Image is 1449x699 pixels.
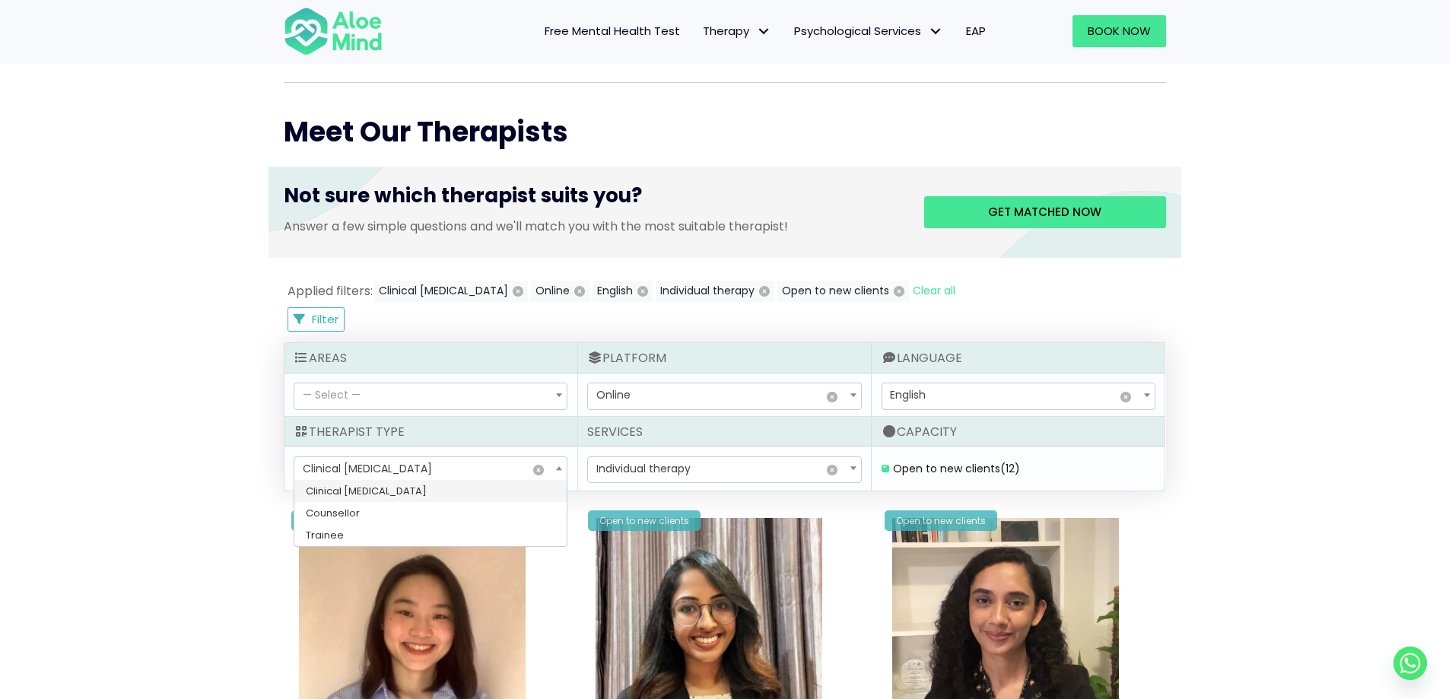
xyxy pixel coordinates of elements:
li: Counsellor [294,502,567,524]
span: English [890,387,926,402]
button: Clinical [MEDICAL_DATA] [374,281,528,302]
div: Platform [578,343,871,373]
span: English [882,383,1155,410]
span: Therapy [703,23,771,39]
span: (12) [1000,461,1020,476]
button: Individual therapy [656,281,774,302]
span: Online [596,387,631,402]
div: Services [578,417,871,446]
span: Clinical [MEDICAL_DATA] [303,461,432,476]
span: Free Mental Health Test [545,23,680,39]
span: Therapy: submenu [753,21,775,43]
nav: Menu [402,15,997,47]
span: — Select — [303,387,361,402]
a: Get matched now [924,196,1166,228]
button: Online [531,281,589,302]
div: Capacity [872,417,1165,446]
span: Get matched now [988,204,1101,220]
span: Meet Our Therapists [284,113,568,151]
div: Open to new clients [885,510,997,531]
div: Therapist Type [284,417,577,446]
span: English [882,383,1155,409]
span: Individual therapy [596,461,691,476]
li: Trainee [294,524,567,546]
span: Online [588,383,860,409]
span: Book Now [1088,23,1151,39]
button: Filter Listings [288,307,345,332]
span: Online [587,383,861,410]
label: Open to new clients [893,461,1020,476]
span: Filter [312,311,338,327]
a: Free Mental Health Test [533,15,691,47]
img: Aloe mind Logo [284,6,383,56]
span: Psychological Services [794,23,943,39]
a: Whatsapp [1393,647,1427,680]
span: Clinical psychologist [294,457,567,483]
span: Clinical psychologist [294,456,567,484]
span: Individual therapy [588,457,860,483]
span: Applied filters: [288,282,373,300]
span: Psychological Services: submenu [925,21,947,43]
h3: Not sure which therapist suits you? [284,182,901,217]
a: Book Now [1072,15,1166,47]
a: EAP [955,15,997,47]
button: Open to new clients [777,281,909,302]
div: Open to new clients [291,510,404,531]
div: Open to new clients [588,510,701,531]
button: English [593,281,653,302]
a: TherapyTherapy: submenu [691,15,783,47]
li: Clinical [MEDICAL_DATA] [294,480,567,502]
button: Clear all [912,281,956,302]
span: EAP [966,23,986,39]
div: Language [872,343,1165,373]
div: Areas [284,343,577,373]
span: Individual therapy [587,456,861,484]
a: Psychological ServicesPsychological Services: submenu [783,15,955,47]
p: Answer a few simple questions and we'll match you with the most suitable therapist! [284,218,901,235]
